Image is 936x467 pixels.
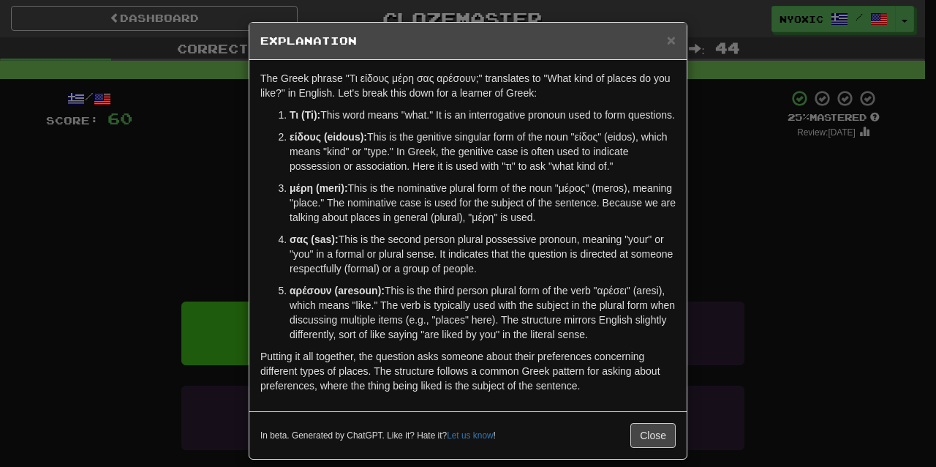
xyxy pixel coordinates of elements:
[290,130,676,173] p: This is the genitive singular form of the noun "είδος" (eidos), which means "kind" or "type." In ...
[290,108,676,122] p: This word means "what." It is an interrogative pronoun used to form questions.
[447,430,493,441] a: Let us know
[260,349,676,393] p: Putting it all together, the question asks someone about their preferences concerning different t...
[667,32,676,48] button: Close
[290,181,676,225] p: This is the nominative plural form of the noun "μέρος" (meros), meaning "place." The nominative c...
[667,31,676,48] span: ×
[630,423,676,448] button: Close
[290,232,676,276] p: This is the second person plural possessive pronoun, meaning "your" or "you" in a formal or plura...
[290,283,676,342] p: This is the third person plural form of the verb "αρέσει" (aresi), which means "like." The verb i...
[260,430,496,442] small: In beta. Generated by ChatGPT. Like it? Hate it? !
[260,34,676,48] h5: Explanation
[290,233,339,245] strong: σας (sas):
[290,109,320,121] strong: Τι (Ti):
[290,131,367,143] strong: είδους (eidous):
[290,285,385,296] strong: αρέσουν (aresoun):
[260,71,676,100] p: The Greek phrase "Τι είδους μέρη σας αρέσουν;" translates to "What kind of places do you like?" i...
[290,182,348,194] strong: μέρη (meri):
